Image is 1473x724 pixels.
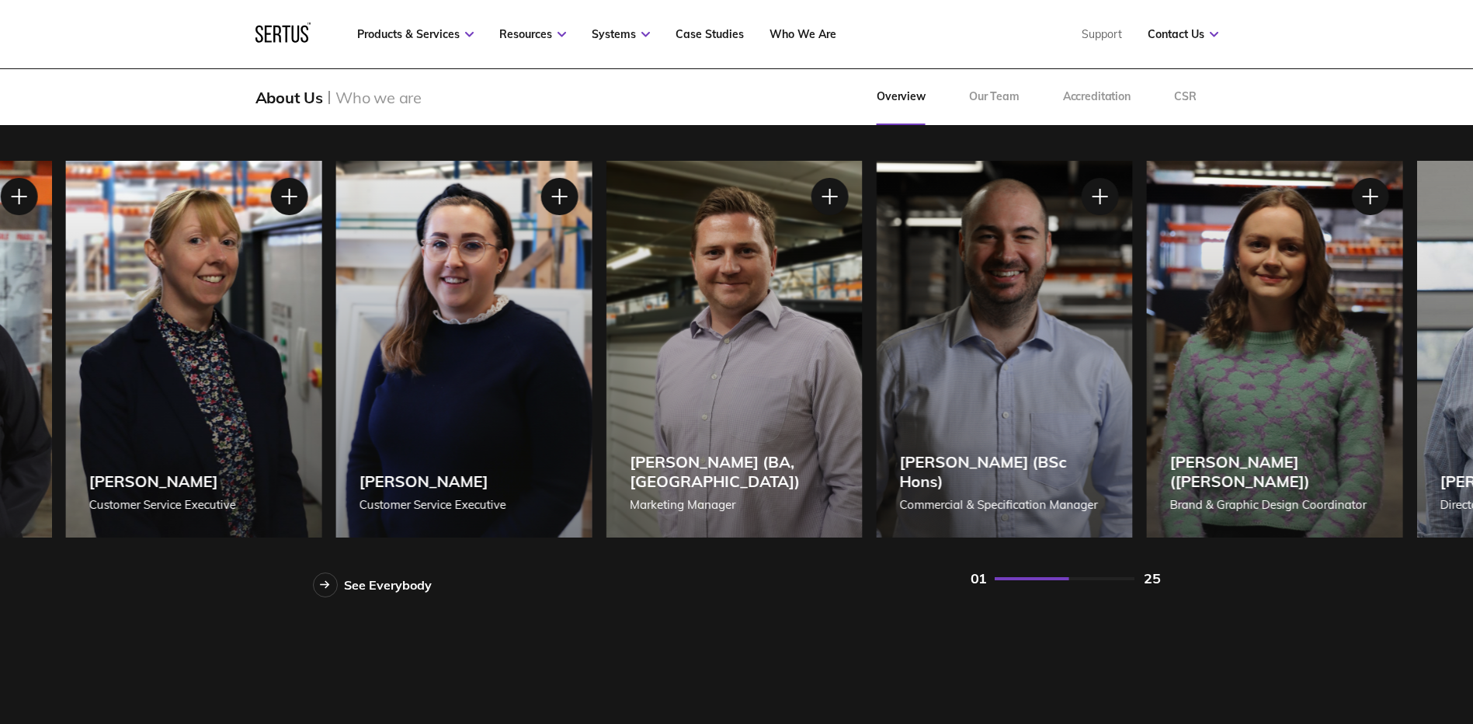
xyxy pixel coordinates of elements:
[1144,569,1160,587] div: 25
[313,573,432,597] a: See Everybody
[899,496,1109,514] div: Commercial & Specification Manager
[89,496,235,514] div: Customer Service Executive
[1169,496,1379,514] div: Brand & Graphic Design Coordinator
[1041,69,1152,125] a: Accreditation
[255,88,323,107] div: About Us
[359,496,505,514] div: Customer Service Executive
[499,27,566,41] a: Resources
[1082,27,1122,41] a: Support
[629,452,839,491] div: [PERSON_NAME] (BA, [GEOGRAPHIC_DATA])
[1193,544,1473,724] div: Widżet czatu
[1169,452,1379,491] div: [PERSON_NAME] ([PERSON_NAME])
[899,452,1109,491] div: [PERSON_NAME] (BSc Hons)
[1193,544,1473,724] iframe: Chat Widget
[592,27,650,41] a: Systems
[335,88,422,107] div: Who we are
[947,69,1041,125] a: Our Team
[1148,27,1218,41] a: Contact Us
[1152,69,1218,125] a: CSR
[344,577,432,593] div: See Everybody
[971,569,987,587] div: 01
[770,27,836,41] a: Who We Are
[629,496,839,514] div: Marketing Manager
[357,27,474,41] a: Products & Services
[676,27,744,41] a: Case Studies
[359,472,505,491] div: [PERSON_NAME]
[89,472,235,491] div: [PERSON_NAME]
